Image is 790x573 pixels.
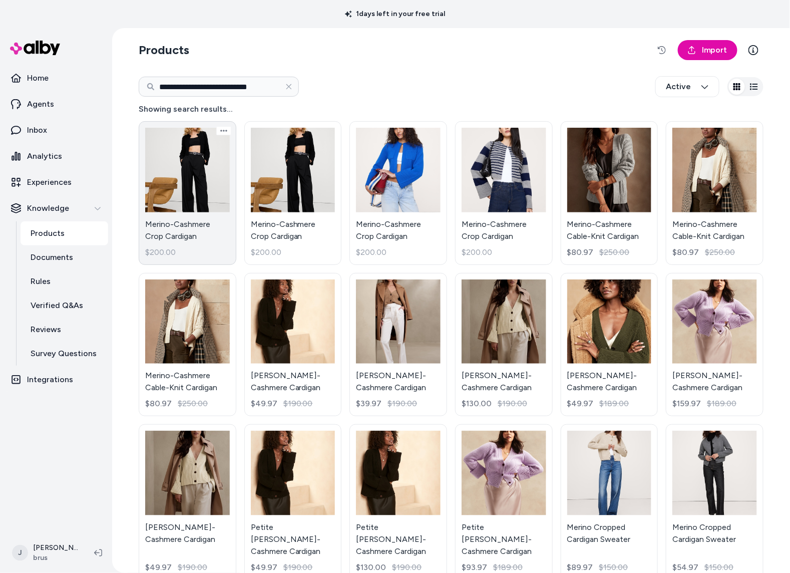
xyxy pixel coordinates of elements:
span: J [12,545,28,561]
a: Talia Merino-Cashmere Cardigan[PERSON_NAME]-Cashmere Cardigan$39.97$190.00 [349,273,447,417]
a: Talia Merino-Cashmere Cardigan[PERSON_NAME]-Cashmere Cardigan$49.97$190.00 [244,273,342,417]
a: Documents [21,245,108,269]
a: Rules [21,269,108,294]
p: Rules [31,275,51,288]
p: Knowledge [27,202,69,214]
p: [PERSON_NAME] [33,543,78,553]
p: Agents [27,98,54,110]
a: Survey Questions [21,342,108,366]
span: Import [702,44,727,56]
p: 1 days left in your free trial [339,9,451,19]
a: Inbox [4,118,108,142]
a: Reviews [21,318,108,342]
a: Analytics [4,144,108,168]
a: Import [678,40,737,60]
p: Home [27,72,49,84]
p: Documents [31,251,73,263]
img: alby Logo [10,41,60,55]
a: Merino-Cashmere Cable-Knit CardiganMerino-Cashmere Cable-Knit Cardigan$80.97$250.00 [666,121,763,265]
a: Talia Merino-Cashmere Cardigan[PERSON_NAME]-Cashmere Cardigan$130.00$190.00 [455,273,553,417]
a: Integrations [4,368,108,392]
p: Verified Q&As [31,300,83,312]
a: Talia Merino-Cashmere Cardigan[PERSON_NAME]-Cashmere Cardigan$49.97$189.00 [561,273,658,417]
a: Products [21,221,108,245]
a: Merino-Cashmere Crop CardiganMerino-Cashmere Crop Cardigan$200.00 [244,121,342,265]
p: Survey Questions [31,348,97,360]
p: Analytics [27,150,62,162]
button: J[PERSON_NAME]brus [6,537,86,569]
p: Inbox [27,124,47,136]
a: Merino-Cashmere Cable-Knit CardiganMerino-Cashmere Cable-Knit Cardigan$80.97$250.00 [139,273,236,417]
button: Knowledge [4,196,108,220]
a: Agents [4,92,108,116]
a: Merino-Cashmere Cable-Knit CardiganMerino-Cashmere Cable-Knit Cardigan$80.97$250.00 [561,121,658,265]
span: brus [33,553,78,563]
button: Active [655,76,719,97]
a: Merino-Cashmere Crop CardiganMerino-Cashmere Crop Cardigan$200.00 [349,121,447,265]
p: Reviews [31,324,61,336]
h4: Showing search results... [139,103,763,115]
p: Products [31,227,65,239]
h2: Products [139,42,189,58]
a: Merino-Cashmere Crop CardiganMerino-Cashmere Crop Cardigan$200.00 [455,121,553,265]
a: Talia Merino-Cashmere Cardigan[PERSON_NAME]-Cashmere Cardigan$159.97$189.00 [666,273,763,417]
a: Merino-Cashmere Crop CardiganMerino-Cashmere Crop Cardigan$200.00 [139,121,236,265]
a: Experiences [4,170,108,194]
p: Integrations [27,374,73,386]
p: Experiences [27,176,72,188]
a: Verified Q&As [21,294,108,318]
a: Home [4,66,108,90]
